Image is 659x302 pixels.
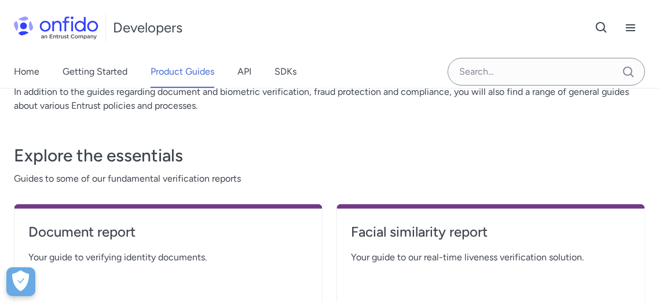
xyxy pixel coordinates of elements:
span: Your guide to verifying identity documents. [28,251,308,264]
a: Home [14,56,39,88]
a: API [237,56,251,88]
a: Product Guides [151,56,214,88]
p: In addition to the guides regarding document and biometric verification, fraud protection and com... [14,85,645,113]
h3: Explore the essentials [14,144,645,167]
a: Document report [28,223,308,251]
svg: Open search button [595,21,609,35]
button: Open Preferences [6,267,35,296]
a: Facial similarity report [351,223,631,251]
input: Onfido search input field [448,58,645,86]
button: Open navigation menu button [616,13,645,42]
a: Getting Started [63,56,127,88]
span: Guides to some of our fundamental verification reports [14,172,645,186]
h4: Document report [28,223,308,241]
h4: Facial similarity report [351,223,631,241]
img: Onfido Logo [14,16,98,39]
div: Cookie Preferences [6,267,35,296]
a: SDKs [274,56,296,88]
h1: Developers [113,19,182,37]
svg: Open navigation menu button [624,21,638,35]
span: Your guide to our real-time liveness verification solution. [351,251,631,264]
button: Open search button [587,13,616,42]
